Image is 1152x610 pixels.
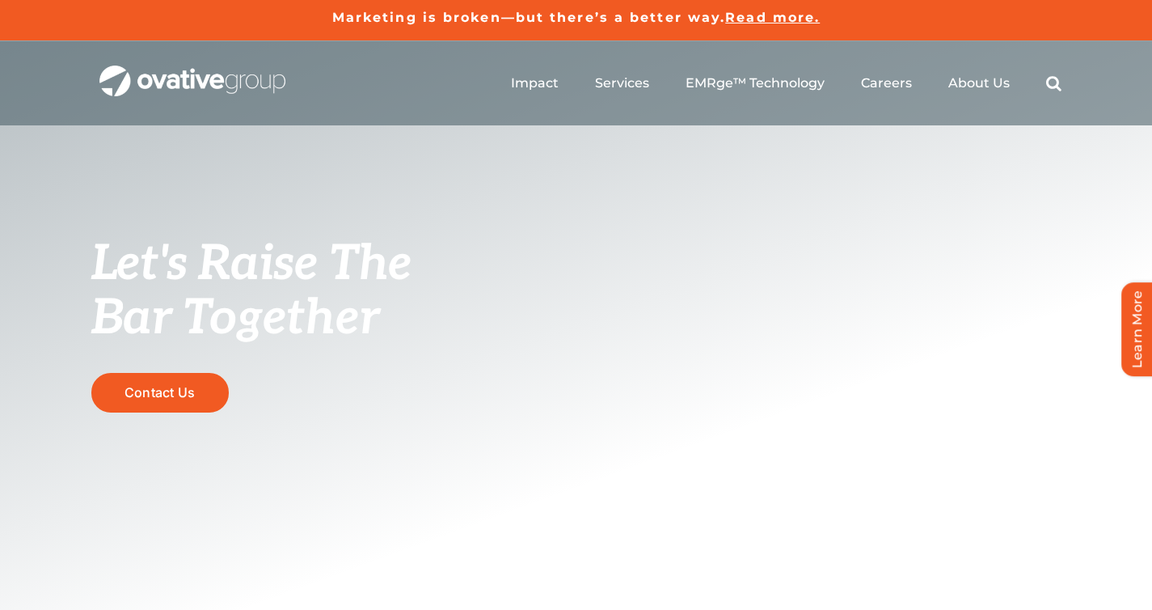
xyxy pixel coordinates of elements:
a: Impact [511,75,559,91]
span: Let's Raise The [91,235,412,294]
span: Contact Us [124,385,195,400]
a: Search [1046,75,1061,91]
a: Marketing is broken—but there’s a better way. [332,10,726,25]
a: EMRge™ Technology [686,75,825,91]
a: Read more. [725,10,820,25]
a: Services [595,75,649,91]
a: Contact Us [91,373,229,413]
a: About Us [948,75,1010,91]
a: Careers [861,75,912,91]
span: Bar Together [91,290,379,348]
nav: Menu [511,57,1061,109]
a: OG_Full_horizontal_WHT [99,64,285,79]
